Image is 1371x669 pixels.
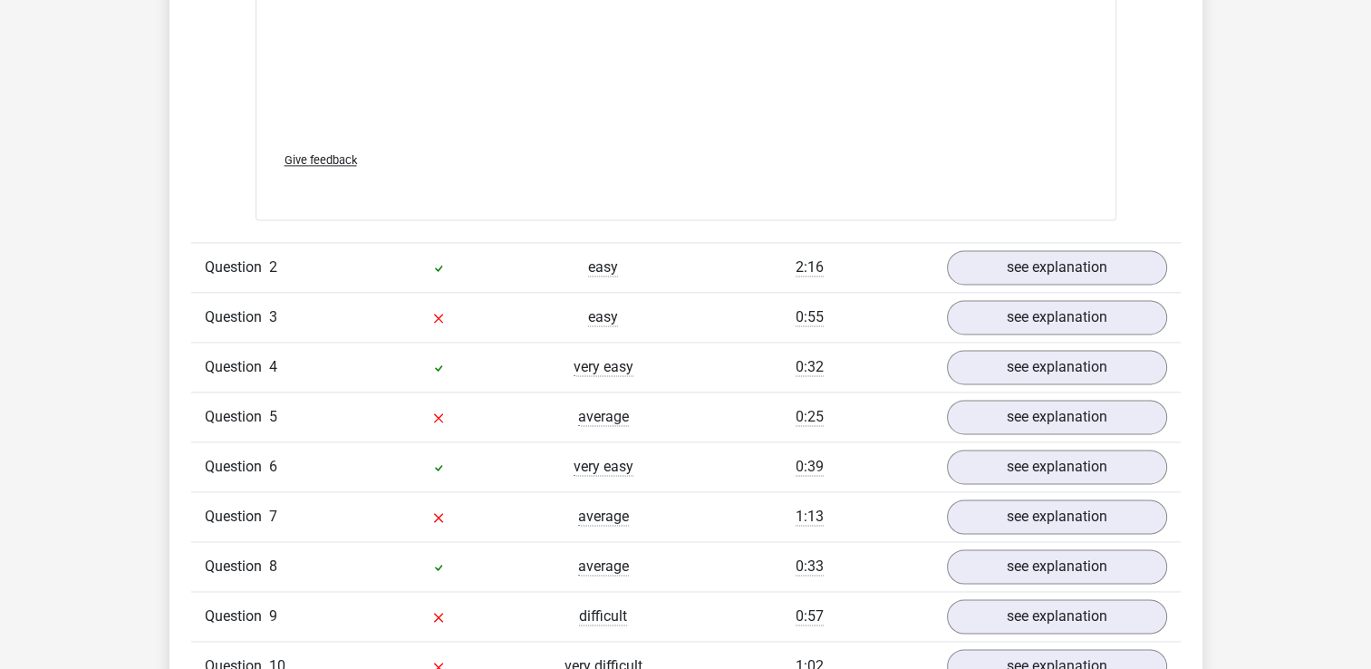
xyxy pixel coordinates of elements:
span: 0:39 [796,458,824,476]
span: easy [588,258,618,276]
a: see explanation [947,499,1167,534]
span: 2:16 [796,258,824,276]
span: Question [205,506,269,528]
span: 0:25 [796,408,824,426]
a: see explanation [947,350,1167,384]
span: Question [205,406,269,428]
span: 3 [269,308,277,325]
span: 8 [269,557,277,575]
span: Question [205,306,269,328]
span: Question [205,606,269,627]
span: Give feedback [285,153,357,167]
span: 7 [269,508,277,525]
span: Question [205,257,269,278]
span: Question [205,356,269,378]
a: see explanation [947,250,1167,285]
a: see explanation [947,549,1167,584]
span: average [578,557,629,576]
span: 0:55 [796,308,824,326]
span: very easy [574,358,633,376]
a: see explanation [947,300,1167,334]
span: 0:57 [796,607,824,625]
a: see explanation [947,599,1167,634]
span: 9 [269,607,277,625]
a: see explanation [947,400,1167,434]
span: difficult [579,607,627,625]
span: very easy [574,458,633,476]
span: Question [205,556,269,577]
span: 2 [269,258,277,276]
a: see explanation [947,450,1167,484]
span: Question [205,456,269,478]
span: average [578,408,629,426]
span: 0:33 [796,557,824,576]
span: 1:13 [796,508,824,526]
span: easy [588,308,618,326]
span: 4 [269,358,277,375]
span: 0:32 [796,358,824,376]
span: 5 [269,408,277,425]
span: 6 [269,458,277,475]
span: average [578,508,629,526]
